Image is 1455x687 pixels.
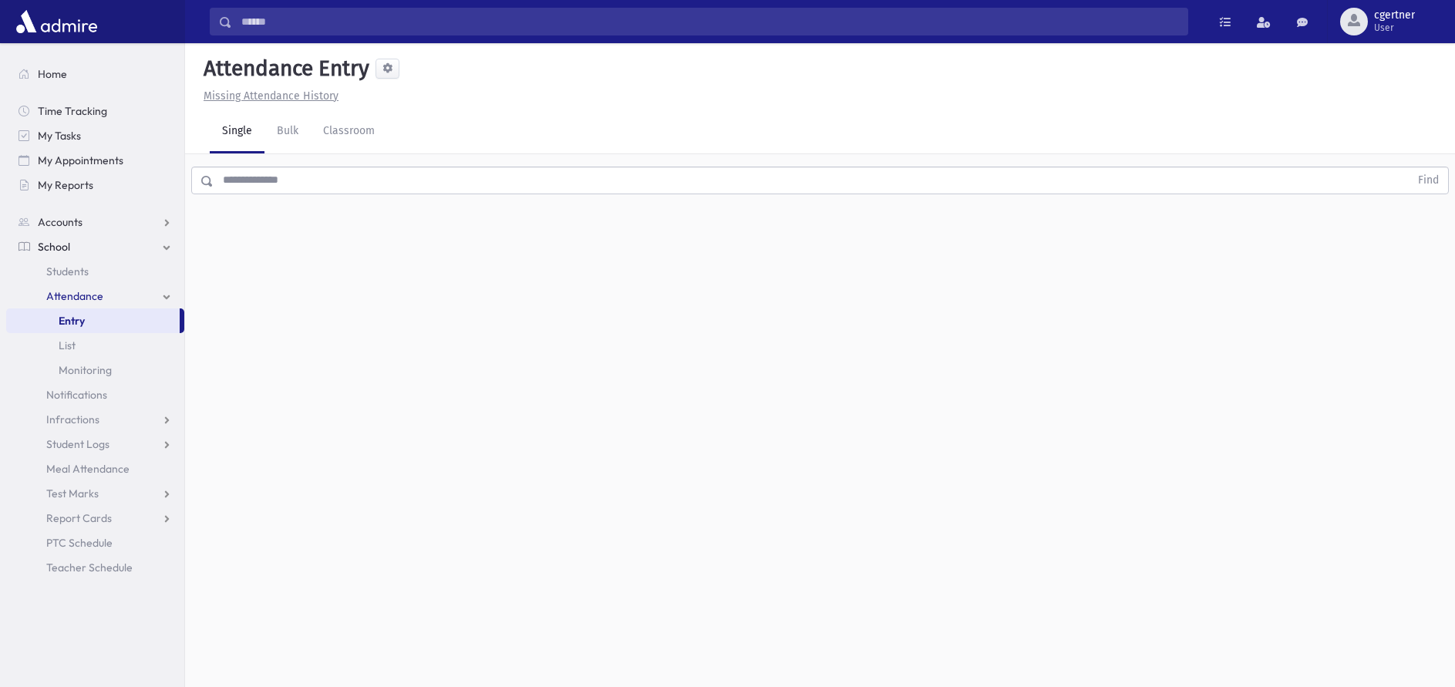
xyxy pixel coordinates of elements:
span: Home [38,67,67,81]
a: List [6,333,184,358]
span: Accounts [38,215,83,229]
a: Time Tracking [6,99,184,123]
span: My Tasks [38,129,81,143]
a: My Tasks [6,123,184,148]
span: User [1374,22,1415,34]
span: cgertner [1374,9,1415,22]
a: School [6,234,184,259]
span: Infractions [46,413,99,426]
input: Search [232,8,1187,35]
span: Notifications [46,388,107,402]
a: Student Logs [6,432,184,456]
a: Monitoring [6,358,184,382]
a: Test Marks [6,481,184,506]
a: Teacher Schedule [6,555,184,580]
a: Missing Attendance History [197,89,338,103]
a: My Reports [6,173,184,197]
a: My Appointments [6,148,184,173]
a: Entry [6,308,180,333]
span: Report Cards [46,511,112,525]
span: Test Marks [46,487,99,500]
h5: Attendance Entry [197,56,369,82]
span: School [38,240,70,254]
span: Attendance [46,289,103,303]
span: Meal Attendance [46,462,130,476]
a: Home [6,62,184,86]
img: AdmirePro [12,6,101,37]
span: Student Logs [46,437,109,451]
span: PTC Schedule [46,536,113,550]
span: Students [46,264,89,278]
a: Accounts [6,210,184,234]
span: Monitoring [59,363,112,377]
a: Classroom [311,110,387,153]
a: Students [6,259,184,284]
span: My Reports [38,178,93,192]
a: Infractions [6,407,184,432]
u: Missing Attendance History [204,89,338,103]
a: Single [210,110,264,153]
span: List [59,338,76,352]
span: Teacher Schedule [46,561,133,574]
a: Bulk [264,110,311,153]
a: PTC Schedule [6,530,184,555]
span: My Appointments [38,153,123,167]
button: Find [1409,167,1448,194]
a: Notifications [6,382,184,407]
a: Meal Attendance [6,456,184,481]
span: Time Tracking [38,104,107,118]
a: Report Cards [6,506,184,530]
a: Attendance [6,284,184,308]
span: Entry [59,314,85,328]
